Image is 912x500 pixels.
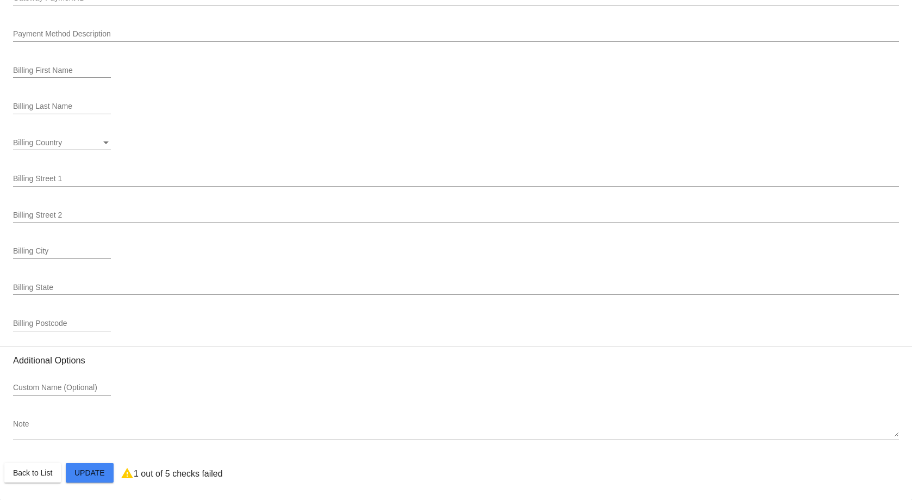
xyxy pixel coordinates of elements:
input: Billing Last Name [13,102,111,111]
input: Payment Method Description [13,30,899,39]
input: Billing City [13,247,111,256]
input: Billing State [13,283,899,292]
button: Update [66,463,114,483]
input: Custom Name (Optional) [13,384,111,392]
input: Billing Street 2 [13,211,899,220]
mat-icon: warning [121,467,134,480]
span: Update [74,468,105,477]
h3: Additional Options [13,355,899,366]
input: Billing Postcode [13,319,111,328]
mat-select: Billing Country [13,139,111,147]
button: Back to List [4,463,61,483]
p: 1 out of 5 checks failed [134,469,223,479]
input: Billing Street 1 [13,175,899,183]
span: Back to List [13,468,52,477]
input: Billing First Name [13,66,111,75]
span: Billing Country [13,138,62,147]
